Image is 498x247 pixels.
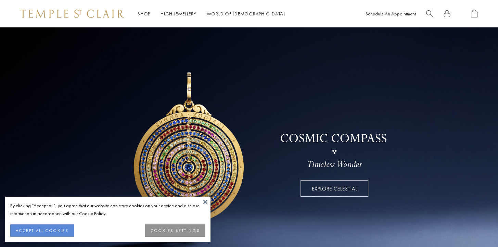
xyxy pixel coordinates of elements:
[471,10,477,18] a: Open Shopping Bag
[207,11,285,17] a: World of [DEMOGRAPHIC_DATA]World of [DEMOGRAPHIC_DATA]
[138,10,285,18] nav: Main navigation
[10,202,205,218] div: By clicking “Accept all”, you agree that our website can store cookies on your device and disclos...
[138,11,150,17] a: ShopShop
[10,224,74,237] button: ACCEPT ALL COOKIES
[426,10,433,18] a: Search
[145,224,205,237] button: COOKIES SETTINGS
[21,10,124,18] img: Temple St. Clair
[161,11,196,17] a: High JewelleryHigh Jewellery
[366,11,416,17] a: Schedule An Appointment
